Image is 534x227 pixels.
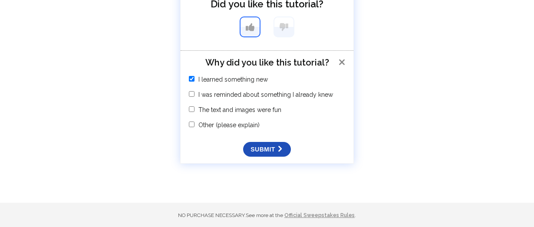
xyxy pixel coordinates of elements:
a: Official Sweepstakes Rules [284,212,355,218]
button: submit [243,142,291,157]
span: submit [251,146,283,153]
label: The text and images were fun [198,106,281,113]
label: I was reminded about something I already knew [198,91,333,98]
span: No purchase necessary. [178,212,246,218]
button: Thumbs up [240,16,260,37]
b: → [277,146,283,152]
h4: Why did you like this tutorial? [187,57,347,68]
label: Other (please explain) [198,122,260,128]
p: See more at the . [128,211,406,219]
button: Thumbs down [274,16,294,37]
b: ✕ [339,59,344,65]
label: I learned something new [198,76,268,83]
